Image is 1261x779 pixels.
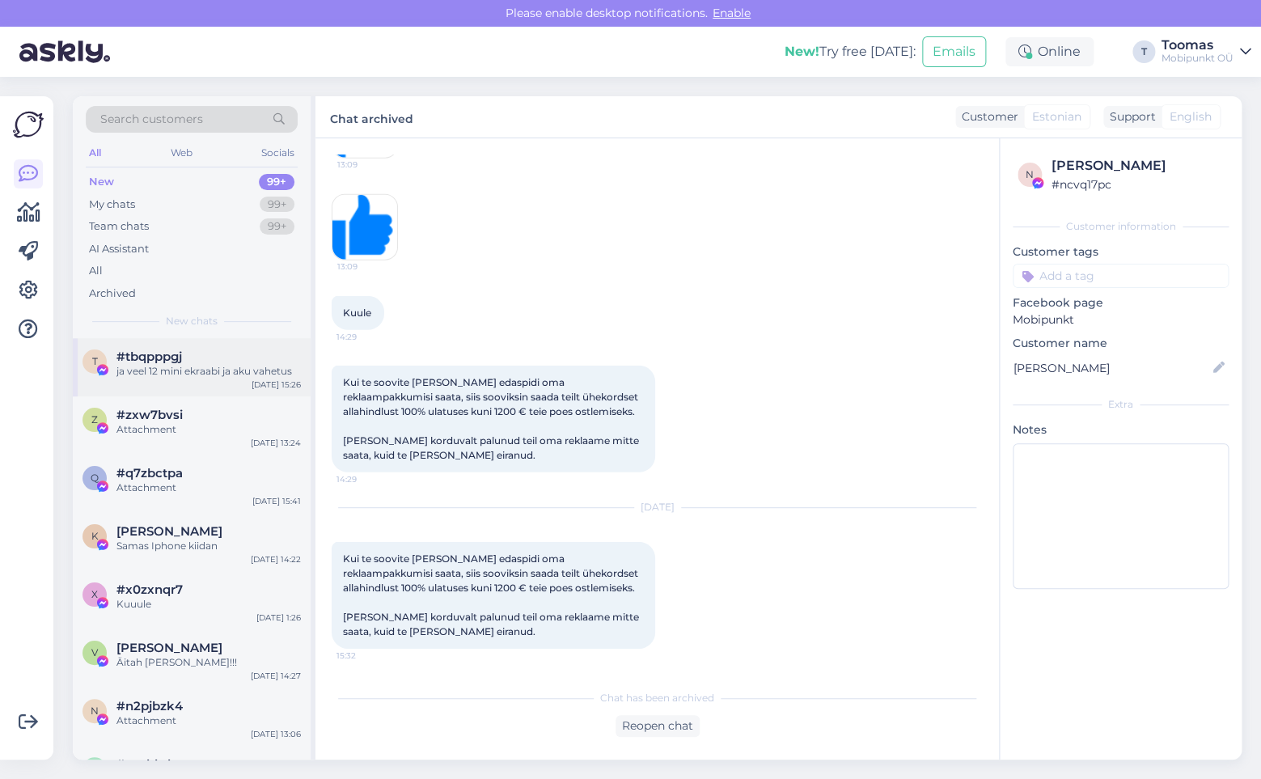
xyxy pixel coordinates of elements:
span: #zxw7bvsi [116,408,183,422]
span: x [91,588,98,600]
div: Try free [DATE]: [785,42,916,61]
span: q [91,472,99,484]
span: Kaido Jakobson [116,524,222,539]
span: 15:32 [336,650,397,662]
div: Attachment [116,481,301,495]
p: Notes [1013,421,1229,438]
div: Archived [89,286,136,302]
span: K [91,530,99,542]
span: Search customers [100,111,203,128]
span: n [1026,168,1034,180]
div: Mobipunkt OÜ [1162,52,1233,65]
div: [DATE] 1:26 [256,612,301,624]
div: [DATE] 13:24 [251,437,301,449]
div: AI Assistant [89,241,149,257]
div: All [86,142,104,163]
div: Samas Iphone kiidan [116,539,301,553]
div: [DATE] 13:06 [251,728,301,740]
div: All [89,263,103,279]
div: Extra [1013,397,1229,412]
span: 14:29 [336,473,397,485]
img: Attachment [332,195,397,260]
div: 99+ [260,197,294,213]
div: # ncvq17pc [1052,176,1224,193]
span: #q7zbctpa [116,466,183,481]
div: Web [167,142,196,163]
div: [DATE] 14:22 [251,553,301,565]
span: n [91,705,99,717]
div: Toomas [1162,39,1233,52]
div: 99+ [260,218,294,235]
div: Socials [258,142,298,163]
span: 14:29 [336,331,397,343]
div: Attachment [116,422,301,437]
div: T [1132,40,1155,63]
div: My chats [89,197,135,213]
div: [DATE] [332,500,983,514]
span: Viki Lux [116,641,222,655]
span: English [1170,108,1212,125]
p: Customer tags [1013,243,1229,260]
span: #eczhhrkv [116,757,183,772]
div: [PERSON_NAME] [1052,156,1224,176]
span: 13:09 [337,159,398,171]
div: Customer information [1013,219,1229,234]
input: Add a tag [1013,264,1229,288]
div: Support [1103,108,1156,125]
div: Customer [955,108,1018,125]
span: #x0zxnqr7 [116,582,183,597]
p: Mobipunkt [1013,311,1229,328]
span: Kuule [343,307,371,319]
b: New! [785,44,819,59]
div: Online [1005,37,1094,66]
div: Äitah [PERSON_NAME]!!! [116,655,301,670]
span: Kui te soovite [PERSON_NAME] edaspidi oma reklaampakkumisi saata, siis sooviksin saada teilt ühek... [343,552,641,637]
span: #tbqpppgj [116,349,182,364]
div: [DATE] 15:41 [252,495,301,507]
span: Chat has been archived [600,691,714,705]
span: Kui te soovite [PERSON_NAME] edaspidi oma reklaampakkumisi saata, siis sooviksin saada teilt ühek... [343,376,641,461]
p: Facebook page [1013,294,1229,311]
div: Kuuule [116,597,301,612]
span: t [92,355,98,367]
span: z [91,413,98,425]
img: Askly Logo [13,109,44,140]
span: 13:09 [337,260,398,273]
div: Team chats [89,218,149,235]
button: Emails [922,36,986,67]
div: 99+ [259,174,294,190]
div: ja veel 12 mini ekraabi ja aku vahetus [116,364,301,379]
label: Chat archived [330,106,413,128]
div: New [89,174,114,190]
div: Attachment [116,713,301,728]
a: ToomasMobipunkt OÜ [1162,39,1251,65]
span: New chats [166,314,218,328]
span: V [91,646,98,658]
span: Enable [708,6,755,20]
span: Estonian [1032,108,1081,125]
div: [DATE] 14:27 [251,670,301,682]
input: Add name [1013,359,1210,377]
span: #n2pjbzk4 [116,699,183,713]
p: Customer name [1013,335,1229,352]
div: [DATE] 15:26 [252,379,301,391]
div: Reopen chat [616,715,700,737]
